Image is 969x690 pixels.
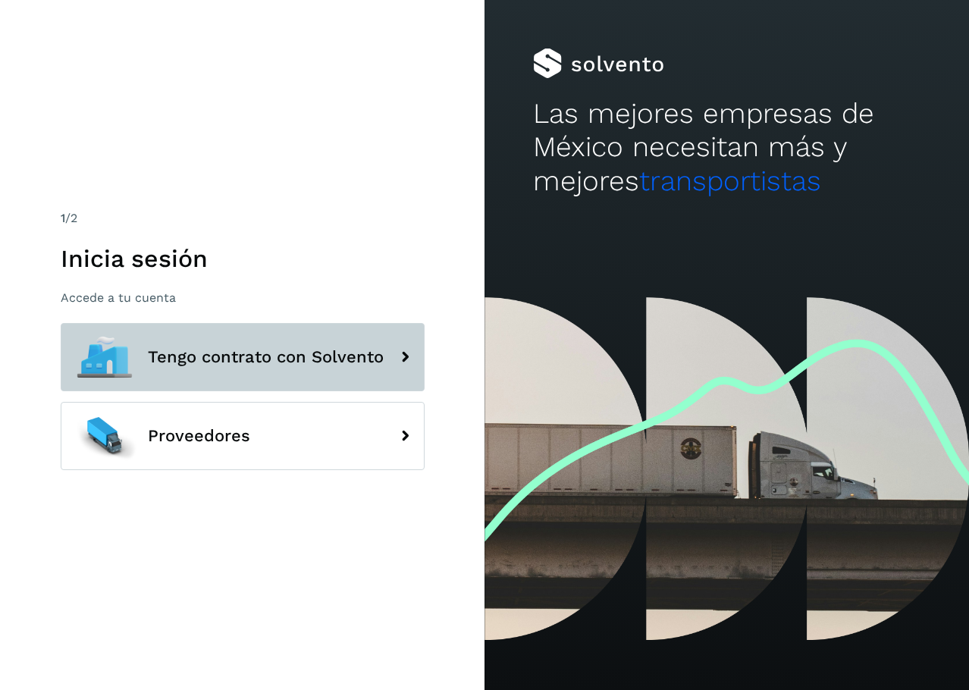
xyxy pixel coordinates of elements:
[61,323,425,391] button: Tengo contrato con Solvento
[61,402,425,470] button: Proveedores
[533,97,920,198] h2: Las mejores empresas de México necesitan más y mejores
[148,348,384,366] span: Tengo contrato con Solvento
[61,209,425,227] div: /2
[148,427,250,445] span: Proveedores
[61,244,425,273] h1: Inicia sesión
[61,211,65,225] span: 1
[639,165,821,197] span: transportistas
[61,290,425,305] p: Accede a tu cuenta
